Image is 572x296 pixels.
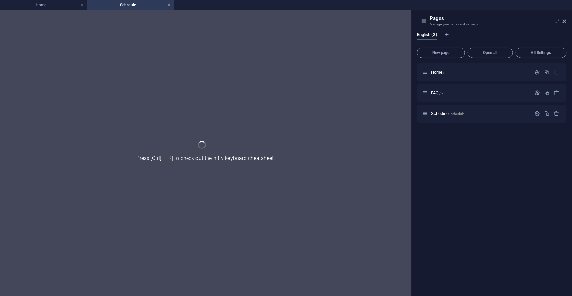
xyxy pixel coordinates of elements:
span: All Settings [519,51,564,55]
button: All Settings [516,48,567,58]
div: Settings [535,111,540,116]
div: Settings [535,90,540,96]
div: Schedule/schedule [429,111,531,116]
div: Language Tabs [417,32,567,45]
span: /faq [440,91,446,95]
div: The startpage cannot be deleted [554,69,560,75]
div: Home/ [429,70,531,74]
div: Duplicate [544,90,550,96]
div: FAQ/faq [429,91,531,95]
span: /schedule [449,112,464,116]
button: New page [417,48,465,58]
div: Duplicate [544,111,550,116]
span: Click to open page [431,90,445,95]
div: Remove [554,90,560,96]
div: Duplicate [544,69,550,75]
span: English (3) [417,31,437,40]
div: Settings [535,69,540,75]
div: Remove [554,111,560,116]
h3: Manage your pages and settings [430,21,554,27]
span: Click to open page [431,70,444,75]
h4: Schedule [87,1,174,9]
span: / [443,71,444,74]
h2: Pages [430,15,567,21]
span: New page [420,51,462,55]
button: Open all [468,48,513,58]
span: Click to open page [431,111,464,116]
span: Open all [471,51,510,55]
